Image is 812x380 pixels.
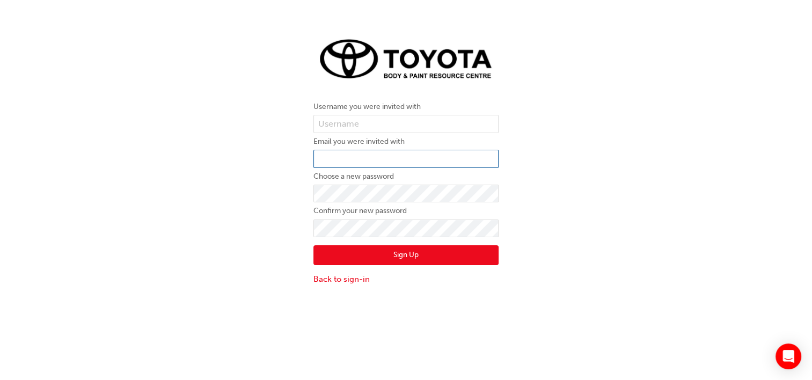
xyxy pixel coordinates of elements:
label: Confirm your new password [313,204,499,217]
input: Username [313,115,499,133]
label: Username you were invited with [313,100,499,113]
a: Back to sign-in [313,273,499,286]
button: Sign Up [313,245,499,266]
label: Email you were invited with [313,135,499,148]
img: Trak [313,32,499,84]
div: Open Intercom Messenger [776,344,801,369]
label: Choose a new password [313,170,499,183]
